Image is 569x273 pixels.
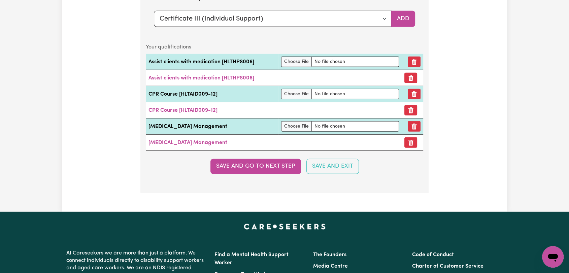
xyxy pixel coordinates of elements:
a: Code of Conduct [412,252,454,258]
a: Careseekers home page [244,224,326,229]
iframe: Button to launch messaging window [542,246,564,268]
a: [MEDICAL_DATA] Management [148,140,227,145]
button: Remove certificate [404,105,417,115]
a: The Founders [313,252,346,258]
a: Charter of Customer Service [412,264,483,269]
button: Remove qualification [408,89,421,99]
a: Find a Mental Health Support Worker [214,252,289,266]
button: Save and go to next step [210,159,301,174]
td: Assist clients with medication [HLTHPS006] [146,54,278,70]
button: Remove certificate [404,73,417,83]
a: CPR Course [HLTAID009-12] [148,108,217,113]
button: Save and Exit [306,159,359,174]
td: [MEDICAL_DATA] Management [146,118,278,135]
caption: Your qualifications [146,40,423,54]
a: Assist clients with medication [HLTHPS006] [148,75,254,81]
td: CPR Course [HLTAID009-12] [146,86,278,102]
button: Remove certificate [404,137,417,148]
button: Add selected qualification [391,11,415,27]
a: Media Centre [313,264,348,269]
button: Remove qualification [408,121,421,132]
button: Remove qualification [408,57,421,67]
